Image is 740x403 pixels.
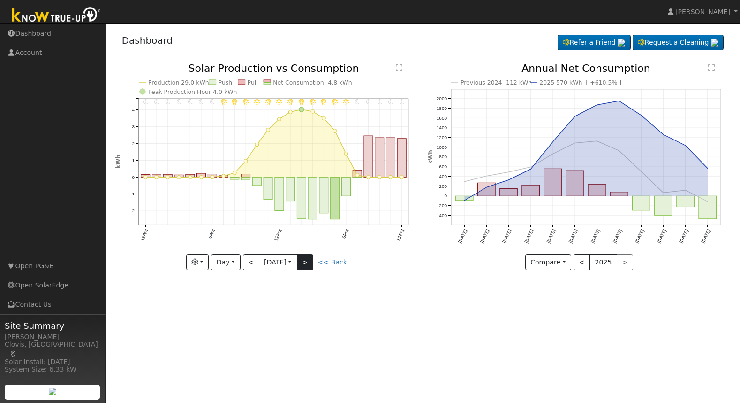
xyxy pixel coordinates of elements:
text: [DATE] [590,228,601,244]
rect: onclick="" [500,189,518,196]
rect: onclick="" [264,178,272,200]
text: 12PM [273,229,283,242]
circle: onclick="" [462,180,466,184]
text: 2000 [437,96,447,101]
text: 12AM [139,229,149,242]
rect: onclick="" [219,175,228,177]
circle: onclick="" [529,167,533,171]
circle: onclick="" [188,176,192,179]
a: Request a Cleaning [633,35,724,51]
circle: onclick="" [684,144,687,147]
text:  [708,64,715,71]
i: 11PM - Clear [400,99,404,105]
text: Annual Net Consumption [521,62,650,74]
rect: onclick="" [208,174,217,178]
text: Net Consumption -4.8 kWh [273,79,352,86]
circle: onclick="" [355,173,359,177]
i: 4AM - Clear [188,99,192,105]
i: 3AM - Clear [176,99,181,105]
rect: onclick="" [275,178,284,211]
i: 3PM - Clear [310,99,315,105]
text: Solar Production vs Consumption [188,62,359,74]
circle: onclick="" [640,114,643,117]
button: [DATE] [259,254,297,270]
text: 0 [444,194,447,199]
circle: onclick="" [573,115,577,118]
i: 5AM - Clear [199,99,204,105]
i: 10AM - Clear [254,99,260,105]
div: Solar Install: [DATE] [5,357,100,367]
i: 12AM - Clear [143,99,148,105]
i: 9AM - Clear [243,99,249,105]
circle: onclick="" [706,200,710,203]
circle: onclick="" [400,176,404,179]
circle: onclick="" [485,174,489,178]
circle: onclick="" [551,152,555,156]
rect: onclick="" [241,174,250,178]
text: 1 [132,158,135,163]
i: 4PM - Clear [321,99,326,105]
circle: onclick="" [640,170,643,173]
circle: onclick="" [299,107,304,112]
text: 800 [439,155,447,160]
text: [DATE] [701,228,711,244]
circle: onclick="" [485,186,489,189]
a: Dashboard [122,35,173,46]
circle: onclick="" [389,176,393,179]
rect: onclick="" [611,192,628,196]
text: Pull [247,79,257,86]
a: << Back [318,258,347,266]
circle: onclick="" [573,141,577,145]
text: 2025 570 kWh [ +610.5% ] [540,79,622,86]
circle: onclick="" [322,116,325,120]
div: System Size: 6.33 kW [5,364,100,374]
text: 2 [132,141,135,146]
rect: onclick="" [522,186,540,196]
i: 8AM - Clear [232,99,237,105]
text: Peak Production Hour 4.0 kWh [148,88,237,95]
text: 600 [439,164,447,170]
text: [DATE] [568,228,579,244]
i: 9PM - Clear [377,99,382,105]
circle: onclick="" [233,171,236,175]
rect: onclick="" [455,196,473,201]
button: < [574,254,590,270]
circle: onclick="" [595,103,599,107]
rect: onclick="" [252,178,261,186]
rect: onclick="" [163,175,172,178]
text: -400 [438,213,447,218]
i: 1AM - Clear [154,99,159,105]
circle: onclick="" [155,176,159,179]
circle: onclick="" [595,139,599,143]
circle: onclick="" [507,170,511,174]
rect: onclick="" [308,178,317,219]
circle: onclick="" [310,110,314,114]
button: < [243,254,259,270]
text: [DATE] [634,228,645,244]
rect: onclick="" [152,175,161,177]
text: 1000 [437,145,447,150]
i: 8PM - Clear [366,99,371,105]
text: -2 [130,209,135,214]
rect: onclick="" [241,178,250,180]
text: 0 [132,175,135,180]
rect: onclick="" [141,175,150,178]
rect: onclick="" [699,196,717,219]
rect: onclick="" [353,178,362,178]
circle: onclick="" [210,175,214,179]
circle: onclick="" [617,149,621,153]
text: 1800 [437,106,447,111]
text: 200 [439,184,447,189]
circle: onclick="" [344,152,348,156]
rect: onclick="" [230,178,239,180]
circle: onclick="" [221,174,225,178]
rect: onclick="" [478,183,496,196]
text: Push [218,79,232,86]
button: 2025 [589,254,617,270]
text: 4 [132,107,135,112]
text: 11PM [396,229,406,242]
circle: onclick="" [684,188,687,192]
circle: onclick="" [277,117,281,121]
button: Compare [525,254,572,270]
text: -200 [438,203,447,209]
